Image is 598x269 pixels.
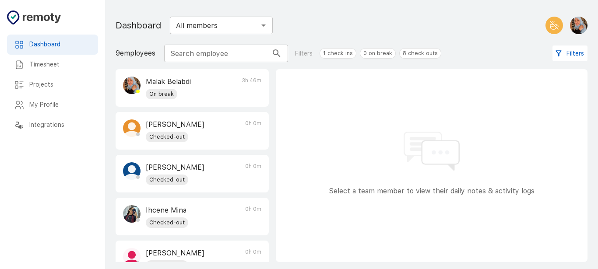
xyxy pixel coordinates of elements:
span: Checked-out [146,218,188,227]
p: Malak Belabdi [146,77,191,87]
button: End your break [545,17,563,34]
span: Checked-out [146,175,188,184]
p: [PERSON_NAME] [146,248,204,259]
h6: Integrations [29,120,91,130]
button: Malak Belabdi [566,13,587,38]
div: 8 check outs [399,48,441,59]
img: Yasmine Habel [123,162,141,180]
h1: Dashboard [116,18,161,32]
p: 0h 0m [245,119,261,142]
img: Malak Belabdi [123,77,141,94]
span: 0 on break [360,49,395,58]
p: Select a team member to view their daily notes & activity logs [329,186,535,196]
p: Filters [295,49,313,58]
button: Open [257,19,270,31]
img: Sami MEHADJI [123,119,141,137]
p: Ihcene Mina [146,205,188,216]
p: [PERSON_NAME] [146,119,204,130]
h6: My Profile [29,100,91,110]
button: Filters [552,45,587,62]
h6: Projects [29,80,91,90]
span: 1 check ins [320,49,356,58]
img: Batoul Djoghlaf [123,248,141,266]
div: Dashboard [7,35,98,55]
img: Malak Belabdi [570,17,587,34]
p: 0h 0m [245,162,261,185]
p: 3h 46m [242,77,261,99]
h6: Timesheet [29,60,91,70]
img: Ihcene Mina [123,205,141,223]
span: Checked-out [146,133,188,141]
h6: Dashboard [29,40,91,49]
div: Timesheet [7,55,98,75]
div: Integrations [7,115,98,135]
span: 8 check outs [400,49,441,58]
p: [PERSON_NAME] [146,162,204,173]
div: 1 check ins [320,48,356,59]
div: My Profile [7,95,98,115]
div: 0 on break [360,48,396,59]
p: 0h 0m [245,205,261,228]
span: On break [146,90,177,98]
p: 9 employees [116,48,155,59]
div: Projects [7,75,98,95]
